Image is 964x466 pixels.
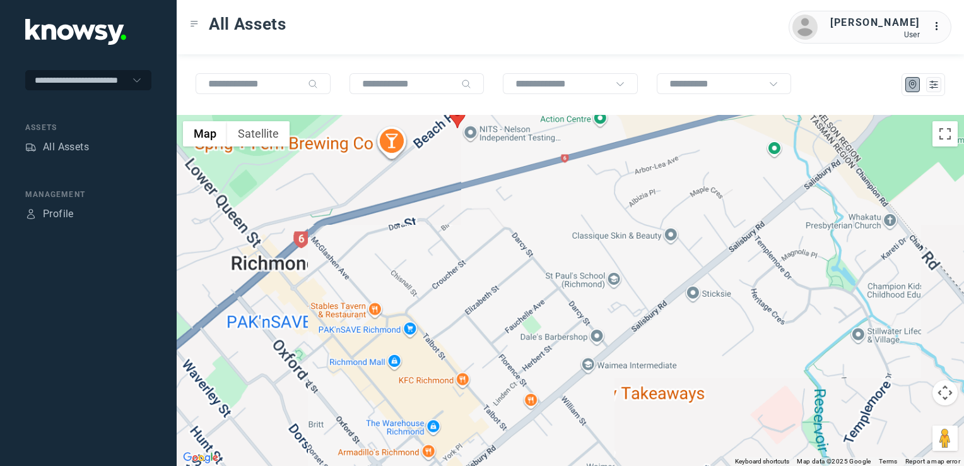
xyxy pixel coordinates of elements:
[25,140,89,155] a: AssetsAll Assets
[932,380,958,405] button: Map camera controls
[43,140,89,155] div: All Assets
[183,121,227,146] button: Show street map
[25,141,37,153] div: Assets
[43,206,74,222] div: Profile
[735,457,789,466] button: Keyboard shortcuts
[461,79,471,89] div: Search
[308,79,318,89] div: Search
[209,13,286,35] span: All Assets
[180,450,221,466] a: Open this area in Google Maps (opens a new window)
[905,458,960,465] a: Report a map error
[25,189,151,200] div: Management
[25,208,37,220] div: Profile
[227,121,290,146] button: Show satellite imagery
[932,19,948,36] div: :
[932,19,948,34] div: :
[180,450,221,466] img: Google
[932,121,958,146] button: Toggle fullscreen view
[879,458,898,465] a: Terms (opens in new tab)
[25,206,74,222] a: ProfileProfile
[928,79,939,90] div: List
[830,30,920,39] div: User
[830,15,920,30] div: [PERSON_NAME]
[25,122,151,133] div: Assets
[932,426,958,451] button: Drag Pegman onto the map to open Street View
[25,19,126,45] img: Application Logo
[792,15,818,40] img: avatar.png
[907,79,919,90] div: Map
[190,20,199,28] div: Toggle Menu
[933,21,946,31] tspan: ...
[797,458,871,465] span: Map data ©2025 Google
